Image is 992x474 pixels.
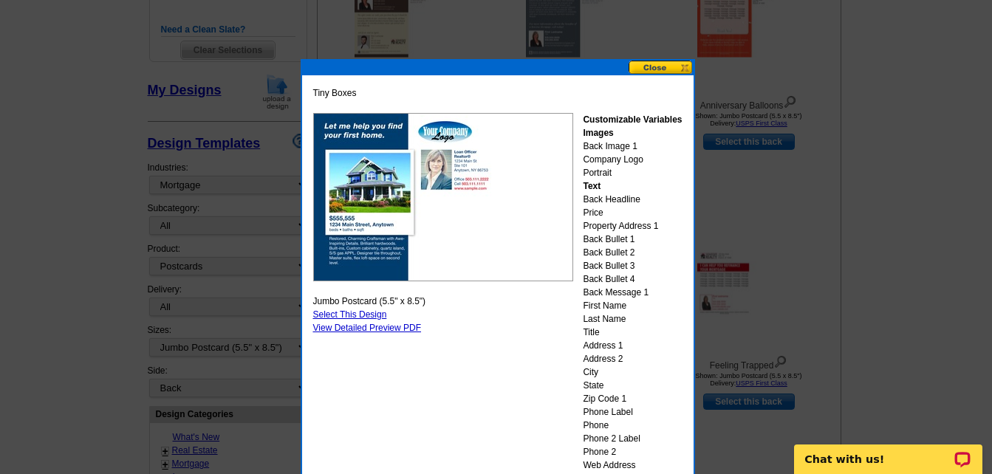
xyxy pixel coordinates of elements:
strong: Images [583,128,613,138]
span: Jumbo Postcard (5.5" x 8.5") [313,295,426,308]
img: GENPJBtinyBoxes_SAMPLE.jpg [313,113,573,281]
strong: Text [583,181,601,191]
div: Back Image 1 Company Logo Portrait Back Headline Price Property Address 1 Back Bullet 1 Back Bull... [583,113,682,472]
a: Select This Design [313,309,387,320]
strong: Customizable Variables [583,114,682,125]
a: View Detailed Preview PDF [313,323,422,333]
span: Tiny Boxes [313,86,357,100]
iframe: LiveChat chat widget [784,427,992,474]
